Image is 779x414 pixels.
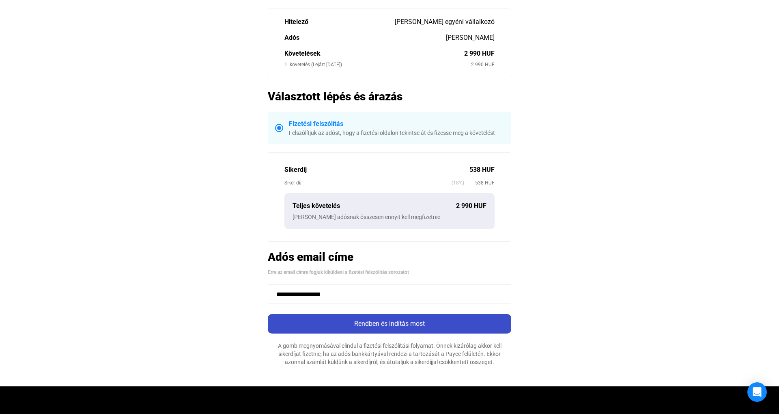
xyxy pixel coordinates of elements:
div: Open Intercom Messenger [747,382,767,402]
span: 538 HUF [464,179,495,187]
h2: Választott lépés és árazás [268,89,511,104]
div: Felszólítjuk az adóst, hogy a fizetési oldalon tekintse át és fizesse meg a követelést [289,129,504,137]
div: 2 990 HUF [464,49,495,59]
button: Rendben és indítás most [268,314,511,334]
div: Sikerdíj [284,165,469,175]
div: Teljes követelés [293,201,456,211]
div: Fizetési felszólítás [289,119,504,129]
div: 2 990 HUF [456,201,486,211]
div: Követelések [284,49,464,59]
span: (18%) [452,179,464,187]
h2: Adós email címe [268,250,511,264]
div: Hitelező [284,17,395,27]
div: [PERSON_NAME] [446,33,495,43]
div: 538 HUF [469,165,495,175]
div: 1. követelés (Lejárt [DATE]) [284,61,471,69]
div: Siker díj [284,179,452,187]
div: Adós [284,33,446,43]
div: Erre az email címre fogjuk kiküldeni a fizetési felszólítás sorozatot [268,268,511,276]
div: 2 990 HUF [471,61,495,69]
div: A gomb megnyomásával elindul a fizetési felszólítási folyamat. Önnek kizárólag akkor kell sikerdí... [268,342,511,366]
div: [PERSON_NAME] egyéni vállalkozó [395,17,495,27]
div: Rendben és indítás most [270,319,509,329]
div: [PERSON_NAME] adósnak összesen ennyit kell megfizetnie [293,213,486,221]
